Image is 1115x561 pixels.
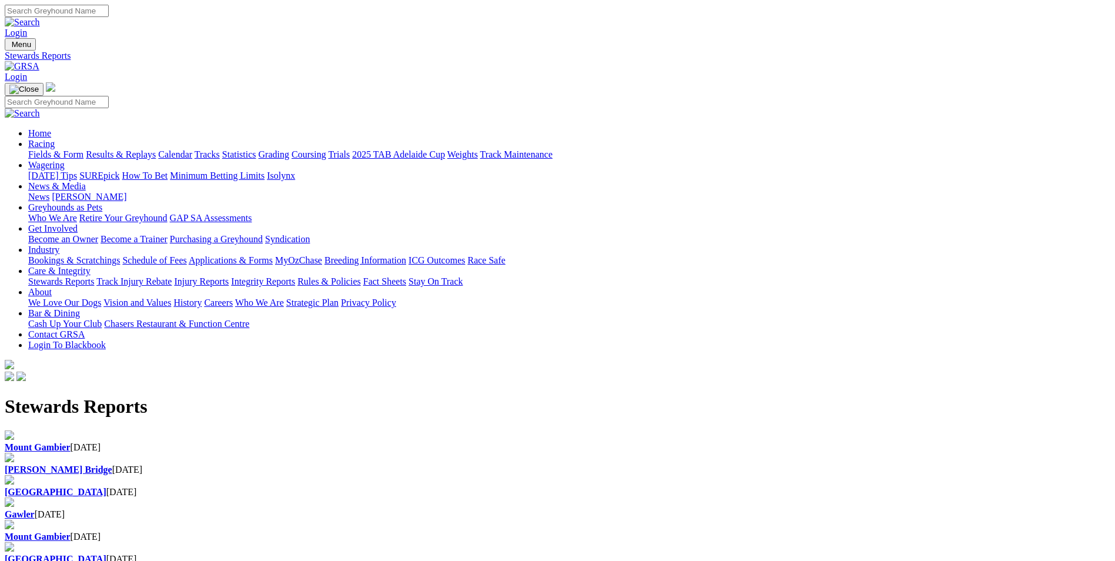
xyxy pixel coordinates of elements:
[79,213,168,223] a: Retire Your Greyhound
[5,487,106,497] a: [GEOGRAPHIC_DATA]
[101,234,168,244] a: Become a Trainer
[5,28,27,38] a: Login
[5,532,71,542] a: Mount Gambier
[28,340,106,350] a: Login To Blackbook
[5,442,1110,453] div: [DATE]
[28,192,49,202] a: News
[5,96,109,108] input: Search
[5,17,40,28] img: Search
[5,542,14,552] img: file-red.svg
[158,149,192,159] a: Calendar
[352,149,445,159] a: 2025 TAB Adelaide Cup
[96,276,172,286] a: Track Injury Rebate
[324,255,406,265] a: Breeding Information
[173,298,202,308] a: History
[5,465,112,475] a: [PERSON_NAME] Bridge
[5,5,109,17] input: Search
[222,149,256,159] a: Statistics
[5,83,43,96] button: Toggle navigation
[122,171,168,181] a: How To Bet
[275,255,322,265] a: MyOzChase
[5,61,39,72] img: GRSA
[28,160,65,170] a: Wagering
[5,453,14,462] img: file-red.svg
[28,255,1110,266] div: Industry
[170,213,252,223] a: GAP SA Assessments
[28,308,80,318] a: Bar & Dining
[28,266,91,276] a: Care & Integrity
[28,298,101,308] a: We Love Our Dogs
[409,255,465,265] a: ICG Outcomes
[28,319,102,329] a: Cash Up Your Club
[5,108,40,119] img: Search
[5,38,36,51] button: Toggle navigation
[5,430,14,440] img: file-red.svg
[28,223,78,233] a: Get Involved
[267,171,295,181] a: Isolynx
[5,372,14,381] img: facebook.svg
[28,329,85,339] a: Contact GRSA
[28,192,1110,202] div: News & Media
[204,298,233,308] a: Careers
[409,276,463,286] a: Stay On Track
[28,319,1110,329] div: Bar & Dining
[5,509,35,519] a: Gawler
[328,149,350,159] a: Trials
[5,487,1110,497] div: [DATE]
[28,171,1110,181] div: Wagering
[28,276,94,286] a: Stewards Reports
[28,128,51,138] a: Home
[5,396,1110,418] h1: Stewards Reports
[28,149,83,159] a: Fields & Form
[195,149,220,159] a: Tracks
[259,149,289,159] a: Grading
[28,213,77,223] a: Who We Are
[9,85,39,94] img: Close
[480,149,553,159] a: Track Maintenance
[28,287,52,297] a: About
[170,171,264,181] a: Minimum Betting Limits
[170,234,263,244] a: Purchasing a Greyhound
[86,149,156,159] a: Results & Replays
[5,51,1110,61] a: Stewards Reports
[341,298,396,308] a: Privacy Policy
[5,72,27,82] a: Login
[28,181,86,191] a: News & Media
[467,255,505,265] a: Race Safe
[28,149,1110,160] div: Racing
[5,509,1110,520] div: [DATE]
[286,298,339,308] a: Strategic Plan
[5,497,14,507] img: file-red.svg
[5,520,14,529] img: file-red.svg
[46,82,55,92] img: logo-grsa-white.png
[292,149,326,159] a: Coursing
[28,234,1110,245] div: Get Involved
[174,276,229,286] a: Injury Reports
[231,276,295,286] a: Integrity Reports
[297,276,361,286] a: Rules & Policies
[79,171,119,181] a: SUREpick
[5,360,14,369] img: logo-grsa-white.png
[28,255,120,265] a: Bookings & Scratchings
[5,532,1110,542] div: [DATE]
[363,276,406,286] a: Fact Sheets
[28,171,77,181] a: [DATE] Tips
[28,202,102,212] a: Greyhounds as Pets
[5,442,71,452] a: Mount Gambier
[28,213,1110,223] div: Greyhounds as Pets
[122,255,186,265] a: Schedule of Fees
[5,465,1110,475] div: [DATE]
[189,255,273,265] a: Applications & Forms
[52,192,126,202] a: [PERSON_NAME]
[103,298,171,308] a: Vision and Values
[265,234,310,244] a: Syndication
[5,475,14,485] img: file-red.svg
[28,234,98,244] a: Become an Owner
[28,276,1110,287] div: Care & Integrity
